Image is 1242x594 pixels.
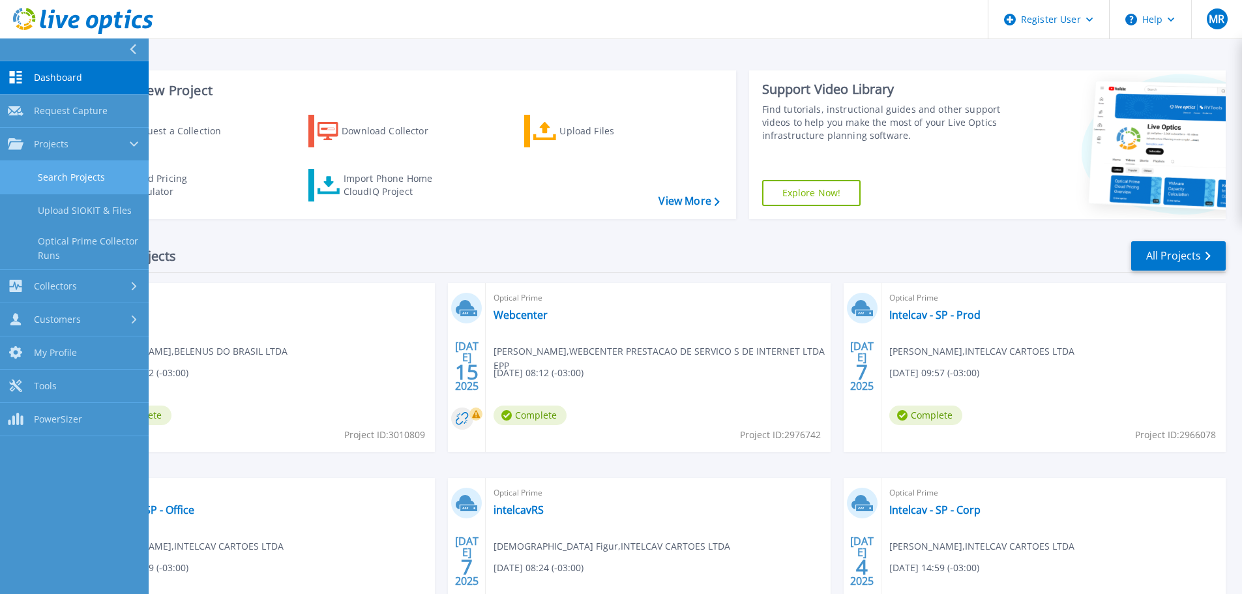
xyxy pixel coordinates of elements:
[762,180,861,206] a: Explore Now!
[762,103,1005,142] div: Find tutorials, instructional guides and other support videos to help you make the most of your L...
[34,280,77,292] span: Collectors
[494,486,822,500] span: Optical Prime
[34,347,77,359] span: My Profile
[93,115,238,147] a: Request a Collection
[34,105,108,117] span: Request Capture
[1131,241,1226,271] a: All Projects
[494,366,584,380] span: [DATE] 08:12 (-03:00)
[130,118,234,144] div: Request a Collection
[98,539,284,554] span: [PERSON_NAME] , INTELCAV CARTOES LTDA
[850,537,874,585] div: [DATE] 2025
[34,314,81,325] span: Customers
[494,406,567,425] span: Complete
[93,83,719,98] h3: Start a New Project
[461,561,473,572] span: 7
[889,503,981,516] a: Intelcav - SP - Corp
[1209,14,1224,24] span: MR
[762,81,1005,98] div: Support Video Library
[889,366,979,380] span: [DATE] 09:57 (-03:00)
[889,486,1218,500] span: Optical Prime
[34,138,68,150] span: Projects
[494,539,730,554] span: [DEMOGRAPHIC_DATA] Figur , INTELCAV CARTOES LTDA
[889,308,981,321] a: Intelcav - SP - Prod
[494,291,822,305] span: Optical Prime
[889,539,1074,554] span: [PERSON_NAME] , INTELCAV CARTOES LTDA
[524,115,670,147] a: Upload Files
[454,537,479,585] div: [DATE] 2025
[559,118,664,144] div: Upload Files
[856,561,868,572] span: 4
[740,428,821,442] span: Project ID: 2976742
[308,115,454,147] a: Download Collector
[98,291,427,305] span: Optical Prime
[889,406,962,425] span: Complete
[98,486,427,500] span: Optical Prime
[344,172,445,198] div: Import Phone Home CloudIQ Project
[455,366,479,378] span: 15
[454,342,479,390] div: [DATE] 2025
[889,344,1074,359] span: [PERSON_NAME] , INTELCAV CARTOES LTDA
[342,118,446,144] div: Download Collector
[93,169,238,201] a: Cloud Pricing Calculator
[494,503,544,516] a: intelcavRS
[856,366,868,378] span: 7
[850,342,874,390] div: [DATE] 2025
[34,413,82,425] span: PowerSizer
[494,344,830,373] span: [PERSON_NAME] , WEBCENTER PRESTACAO DE SERVICO S DE INTERNET LTDA EPP
[34,72,82,83] span: Dashboard
[34,380,57,392] span: Tools
[494,308,548,321] a: Webcenter
[98,344,288,359] span: [PERSON_NAME] , BELENUS DO BRASIL LTDA
[494,561,584,575] span: [DATE] 08:24 (-03:00)
[889,561,979,575] span: [DATE] 14:59 (-03:00)
[889,291,1218,305] span: Optical Prime
[1135,428,1216,442] span: Project ID: 2966078
[344,428,425,442] span: Project ID: 3010809
[128,172,232,198] div: Cloud Pricing Calculator
[658,195,719,207] a: View More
